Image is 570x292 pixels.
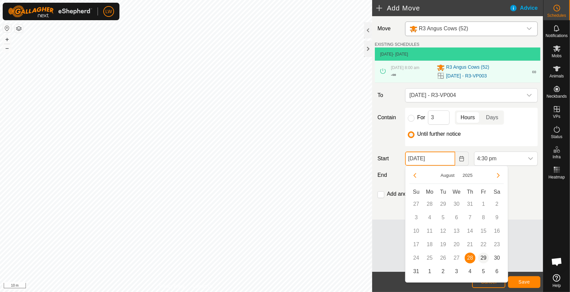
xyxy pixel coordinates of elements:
[417,131,461,137] label: Until further notice
[411,266,422,277] span: 31
[392,72,396,77] span: ∞
[393,52,408,57] span: - [DATE]
[436,265,450,278] td: 2
[492,266,502,277] span: 6
[463,224,477,238] td: 14
[546,34,568,38] span: Notifications
[478,253,489,263] span: 29
[193,283,213,289] a: Contact Us
[477,224,490,238] td: 15
[553,284,561,288] span: Help
[461,113,475,122] span: Hours
[375,88,402,102] label: To
[508,276,540,288] button: Save
[380,52,393,57] span: [DATE]
[553,115,560,119] span: VPs
[409,224,423,238] td: 10
[438,171,457,179] button: Choose Month
[460,171,475,179] button: Choose Year
[524,152,537,165] div: dropdown trigger
[424,266,435,277] span: 1
[438,266,449,277] span: 2
[490,238,504,251] td: 23
[455,152,469,166] button: Choose Date
[467,189,473,195] span: Th
[450,238,463,251] td: 20
[375,171,402,179] label: End
[532,68,536,75] span: ∞
[543,271,570,290] a: Help
[493,170,504,181] button: Next Month
[409,170,420,181] button: Previous Month
[490,197,504,211] td: 2
[477,251,490,265] td: 29
[436,224,450,238] td: 12
[409,211,423,224] td: 3
[523,89,536,102] div: dropdown trigger
[391,71,396,79] div: -
[436,211,450,224] td: 5
[490,224,504,238] td: 16
[463,238,477,251] td: 21
[463,265,477,278] td: 4
[409,265,423,278] td: 31
[436,251,450,265] td: 26
[417,115,425,120] label: For
[549,74,564,78] span: Animals
[423,251,436,265] td: 25
[453,189,461,195] span: We
[413,189,420,195] span: Su
[551,135,562,139] span: Status
[423,265,436,278] td: 1
[546,94,567,98] span: Neckbands
[450,211,463,224] td: 6
[159,283,185,289] a: Privacy Policy
[423,224,436,238] td: 11
[446,64,489,72] span: R3 Angus Cows (52)
[494,189,500,195] span: Sa
[375,155,402,163] label: Start
[490,211,504,224] td: 9
[405,166,508,283] div: Choose Date
[490,265,504,278] td: 6
[450,197,463,211] td: 30
[391,65,419,70] span: [DATE] 8:00 am
[436,238,450,251] td: 19
[407,89,523,102] span: 29-8-2025 - R3-VP004
[463,197,477,211] td: 31
[423,238,436,251] td: 18
[375,22,402,36] label: Move
[486,113,498,122] span: Days
[523,22,536,36] div: dropdown trigger
[492,253,502,263] span: 30
[440,189,446,195] span: Tu
[3,24,11,32] button: Reset Map
[423,197,436,211] td: 28
[426,189,433,195] span: Mo
[450,265,463,278] td: 3
[3,44,11,52] button: –
[547,252,567,272] a: Open chat
[465,266,475,277] span: 4
[376,4,509,12] h2: Add Move
[548,175,565,179] span: Heatmap
[553,155,561,159] span: Infra
[387,191,457,197] label: Add another scheduled move
[446,72,487,79] a: [DATE] - R3-VP003
[463,251,477,265] td: 28
[474,152,524,165] span: 4:30 pm
[15,25,23,33] button: Map Layers
[451,266,462,277] span: 3
[105,8,112,15] span: LW
[409,197,423,211] td: 27
[423,211,436,224] td: 4
[477,238,490,251] td: 22
[375,41,420,47] label: EXISTING SCHEDULES
[552,54,562,58] span: Mobs
[375,113,402,122] label: Contain
[450,251,463,265] td: 27
[463,211,477,224] td: 7
[8,5,92,18] img: Gallagher Logo
[436,197,450,211] td: 29
[478,266,489,277] span: 5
